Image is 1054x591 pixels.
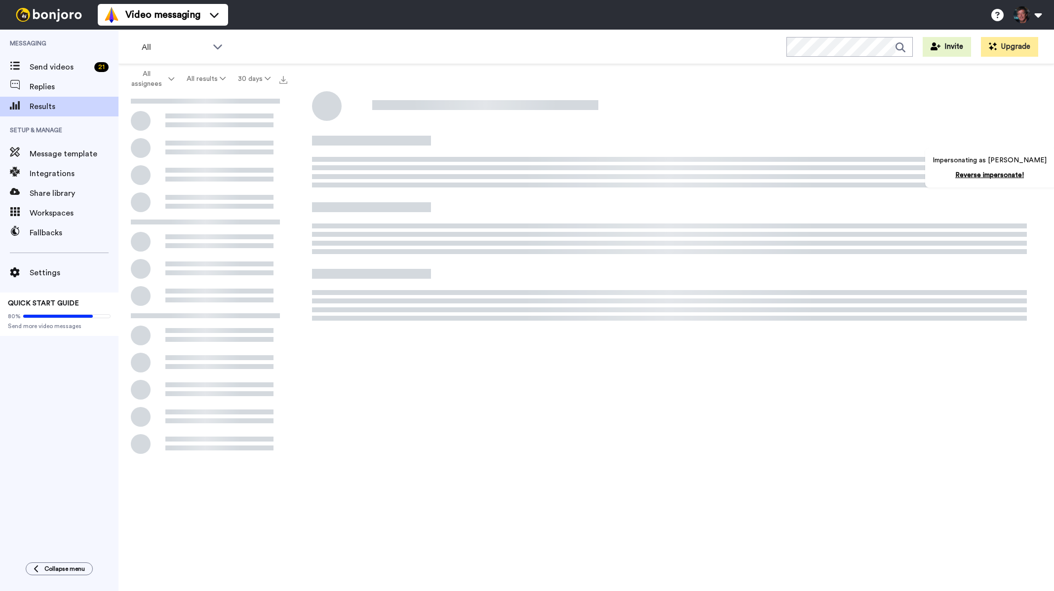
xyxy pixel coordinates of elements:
[104,7,119,23] img: vm-color.svg
[30,148,118,160] span: Message template
[30,207,118,219] span: Workspaces
[279,76,287,84] img: export.svg
[923,37,971,57] button: Invite
[276,72,290,86] button: Export all results that match these filters now.
[30,101,118,112] span: Results
[26,562,93,575] button: Collapse menu
[30,81,118,93] span: Replies
[933,155,1047,165] p: Impersonating as [PERSON_NAME]
[30,187,118,199] span: Share library
[94,62,109,72] div: 21
[981,37,1038,57] button: Upgrade
[8,322,111,330] span: Send more video messages
[181,70,232,88] button: All results
[120,65,181,93] button: All assignees
[44,565,85,573] span: Collapse menu
[8,300,79,307] span: QUICK START GUIDE
[125,8,200,22] span: Video messaging
[30,61,90,73] span: Send videos
[12,8,86,22] img: bj-logo-header-white.svg
[30,168,118,180] span: Integrations
[30,227,118,239] span: Fallbacks
[126,69,166,89] span: All assignees
[232,70,276,88] button: 30 days
[955,172,1024,179] a: Reverse impersonate!
[30,267,118,279] span: Settings
[142,41,208,53] span: All
[8,312,21,320] span: 80%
